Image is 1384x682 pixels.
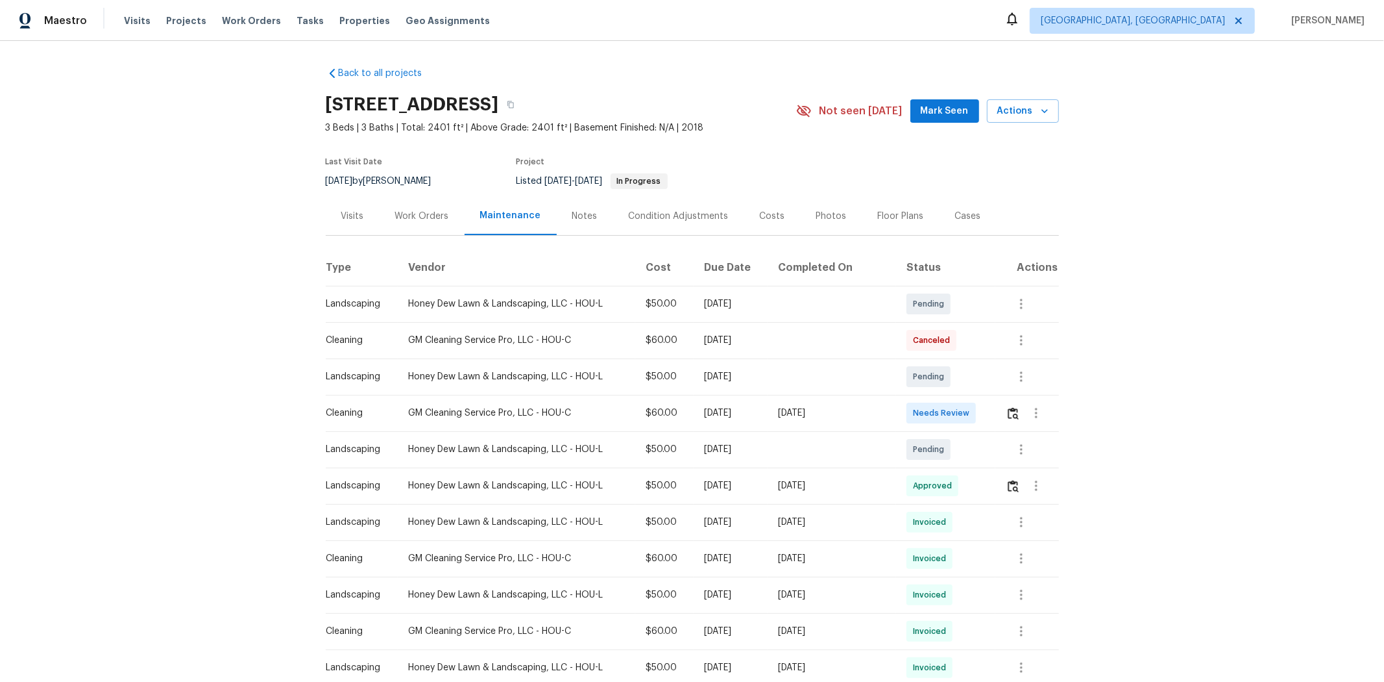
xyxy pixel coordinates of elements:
[408,370,625,383] div: Honey Dew Lawn & Landscaping, LLC - HOU-L
[913,370,949,383] span: Pending
[646,516,683,529] div: $50.00
[480,209,541,222] div: Maintenance
[516,158,545,166] span: Project
[921,103,969,120] span: Mark Seen
[646,552,683,565] div: $60.00
[326,625,387,638] div: Cleaning
[326,67,450,80] a: Back to all projects
[646,334,683,347] div: $60.00
[913,443,949,456] span: Pending
[896,249,995,286] th: Status
[326,516,387,529] div: Landscaping
[778,552,886,565] div: [DATE]
[704,588,758,601] div: [DATE]
[878,210,924,223] div: Floor Plans
[326,98,499,111] h2: [STREET_ADDRESS]
[408,443,625,456] div: Honey Dew Lawn & Landscaping, LLC - HOU-L
[778,407,886,420] div: [DATE]
[704,443,758,456] div: [DATE]
[326,661,387,674] div: Landscaping
[704,661,758,674] div: [DATE]
[694,249,768,286] th: Due Date
[499,93,522,116] button: Copy Address
[778,516,886,529] div: [DATE]
[326,177,353,186] span: [DATE]
[408,407,625,420] div: GM Cleaning Service Pro, LLC - HOU-C
[545,177,572,186] span: [DATE]
[326,158,383,166] span: Last Visit Date
[1286,14,1365,27] span: [PERSON_NAME]
[408,625,625,638] div: GM Cleaning Service Pro, LLC - HOU-C
[913,479,957,492] span: Approved
[646,625,683,638] div: $60.00
[326,121,796,134] span: 3 Beds | 3 Baths | Total: 2401 ft² | Above Grade: 2401 ft² | Basement Finished: N/A | 2018
[704,407,758,420] div: [DATE]
[778,625,886,638] div: [DATE]
[341,210,364,223] div: Visits
[1008,480,1019,492] img: Review Icon
[408,334,625,347] div: GM Cleaning Service Pro, LLC - HOU-C
[326,297,387,310] div: Landscaping
[646,443,683,456] div: $50.00
[913,661,951,674] span: Invoiced
[995,249,1058,286] th: Actions
[646,370,683,383] div: $50.00
[913,407,975,420] span: Needs Review
[819,105,903,118] span: Not seen [DATE]
[326,588,387,601] div: Landscaping
[997,103,1049,120] span: Actions
[913,625,951,638] span: Invoiced
[326,552,387,565] div: Cleaning
[576,177,603,186] span: [DATE]
[646,297,683,310] div: $50.00
[339,14,390,27] span: Properties
[910,99,979,123] button: Mark Seen
[646,407,683,420] div: $60.00
[629,210,729,223] div: Condition Adjustments
[913,588,951,601] span: Invoiced
[398,249,635,286] th: Vendor
[326,370,387,383] div: Landscaping
[778,661,886,674] div: [DATE]
[646,661,683,674] div: $50.00
[913,334,955,347] span: Canceled
[1041,14,1225,27] span: [GEOGRAPHIC_DATA], [GEOGRAPHIC_DATA]
[612,177,666,185] span: In Progress
[778,479,886,492] div: [DATE]
[44,14,87,27] span: Maestro
[326,407,387,420] div: Cleaning
[704,334,758,347] div: [DATE]
[166,14,206,27] span: Projects
[124,14,151,27] span: Visits
[406,14,490,27] span: Geo Assignments
[326,334,387,347] div: Cleaning
[408,588,625,601] div: Honey Dew Lawn & Landscaping, LLC - HOU-L
[768,249,896,286] th: Completed On
[1006,398,1021,429] button: Review Icon
[408,552,625,565] div: GM Cleaning Service Pro, LLC - HOU-C
[704,516,758,529] div: [DATE]
[326,173,447,189] div: by [PERSON_NAME]
[326,479,387,492] div: Landscaping
[646,588,683,601] div: $50.00
[646,479,683,492] div: $50.00
[760,210,785,223] div: Costs
[408,479,625,492] div: Honey Dew Lawn & Landscaping, LLC - HOU-L
[326,443,387,456] div: Landscaping
[395,210,449,223] div: Work Orders
[408,661,625,674] div: Honey Dew Lawn & Landscaping, LLC - HOU-L
[955,210,981,223] div: Cases
[297,16,324,25] span: Tasks
[704,479,758,492] div: [DATE]
[704,370,758,383] div: [DATE]
[816,210,847,223] div: Photos
[1008,407,1019,420] img: Review Icon
[545,177,603,186] span: -
[1006,470,1021,501] button: Review Icon
[635,249,693,286] th: Cost
[913,552,951,565] span: Invoiced
[408,297,625,310] div: Honey Dew Lawn & Landscaping, LLC - HOU-L
[987,99,1059,123] button: Actions
[408,516,625,529] div: Honey Dew Lawn & Landscaping, LLC - HOU-L
[778,588,886,601] div: [DATE]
